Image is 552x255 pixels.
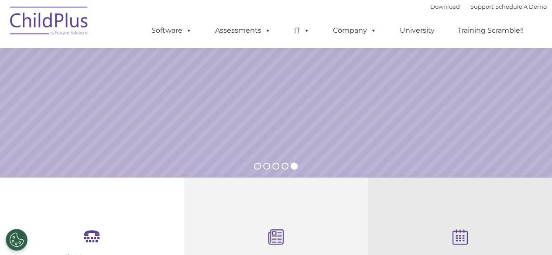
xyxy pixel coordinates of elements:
[430,3,460,10] a: Download
[285,22,319,39] a: IT
[430,3,547,10] font: |
[121,93,158,100] span: Phone number
[206,22,280,39] a: Assessments
[495,3,547,10] a: Schedule A Demo
[6,229,27,251] button: Cookies Settings
[324,22,385,39] a: Company
[449,22,532,39] a: Training Scramble!!
[6,0,93,44] img: ChildPlus by Procare Solutions
[143,22,201,39] a: Software
[470,3,494,10] a: Support
[391,22,443,39] a: University
[121,58,148,64] span: Last name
